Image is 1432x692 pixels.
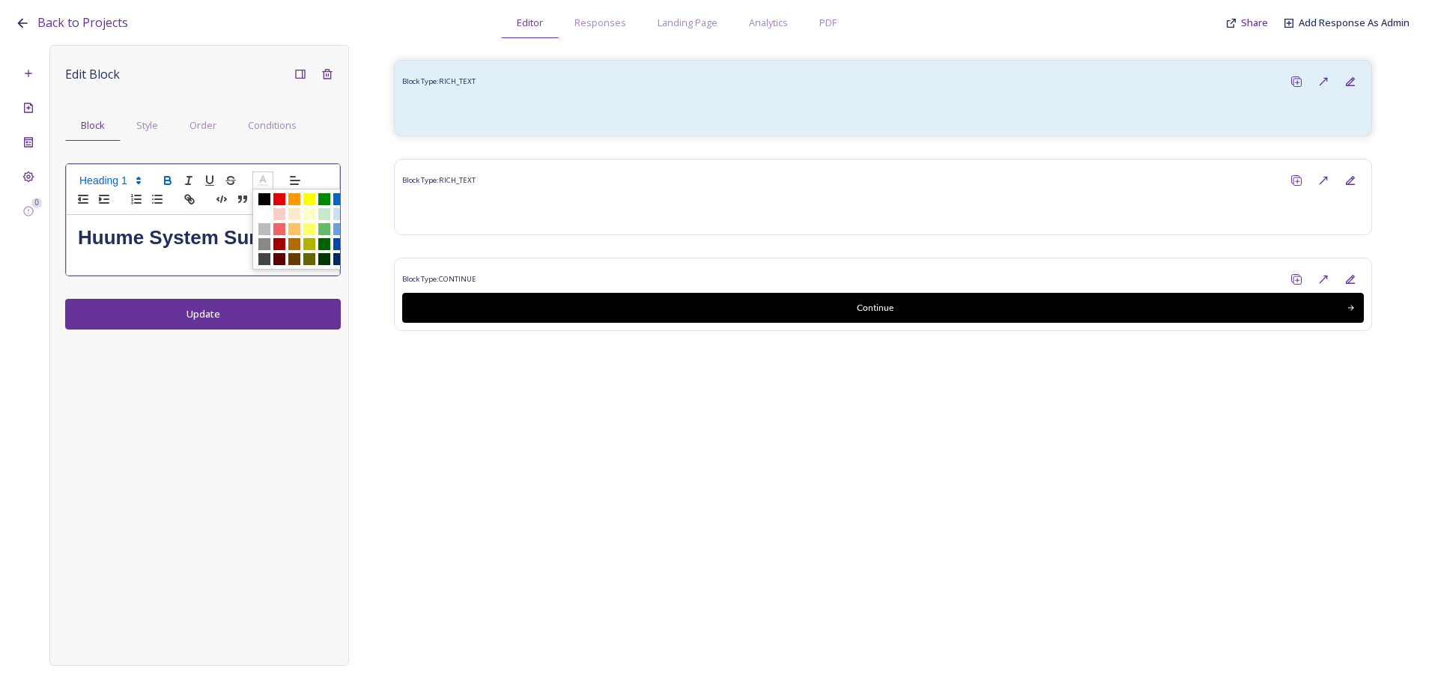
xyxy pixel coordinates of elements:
[749,16,788,30] span: Analytics
[65,299,341,330] button: Update
[136,118,158,133] span: Style
[402,175,476,186] span: Block Type: RICH_TEXT
[658,16,717,30] span: Landing Page
[410,301,1339,315] div: Continue
[189,118,216,133] span: Order
[31,198,42,208] div: 0
[574,16,626,30] span: Responses
[65,65,120,83] span: Edit Block
[1241,16,1268,29] span: Share
[517,16,543,30] span: Editor
[1299,16,1410,30] a: Add Response As Admin
[402,293,1364,323] button: Continue
[81,118,105,133] span: Block
[402,76,476,87] span: Block Type: RICH_TEXT
[248,118,297,133] span: Conditions
[78,226,289,249] strong: Huume System Survey
[819,16,837,30] span: PDF
[37,14,128,31] span: Back to Projects
[1299,16,1410,29] span: Add Response As Admin
[402,274,476,285] span: Block Type: CONTINUE
[37,13,128,32] a: Back to Projects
